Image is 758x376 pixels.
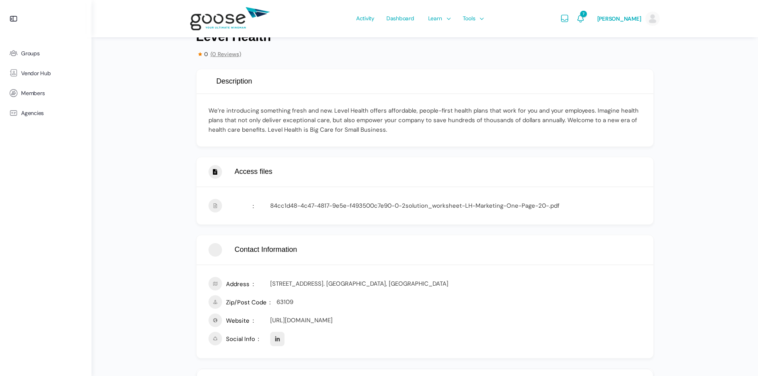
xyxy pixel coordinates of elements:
[21,70,51,77] span: Vendor Hub
[210,51,241,57] span: (0 Reviews)
[21,110,44,117] span: Agencies
[597,15,641,22] span: [PERSON_NAME]
[235,168,273,176] span: Access files
[21,50,40,57] span: Groups
[226,297,271,309] span: Zip/Post Code
[235,245,297,254] span: Contact Information
[4,103,88,123] a: Agencies
[580,11,587,17] span: 7
[226,316,254,327] span: Website
[196,51,241,57] span: 0
[208,106,641,134] p: We’re introducing something fresh and new. Level Health offers affordable, people-first health pl...
[21,90,45,97] span: Members
[226,279,254,290] span: Address
[4,83,88,103] a: Members
[216,77,252,86] span: Description
[226,334,259,346] span: Social Info
[277,297,641,309] div: 63109
[718,338,758,376] iframe: Chat Widget
[270,279,641,290] div: [STREET_ADDRESS]. [GEOGRAPHIC_DATA], [GEOGRAPHIC_DATA]
[4,43,88,63] a: Groups
[270,316,333,324] a: [URL][DOMAIN_NAME]
[270,202,559,210] a: 84cc1d48-4c47-4817-9e5e-f493500c7e90-0-2solution_worksheet-LH-Marketing-One-Page-20-.pdf
[4,63,88,83] a: Vendor Hub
